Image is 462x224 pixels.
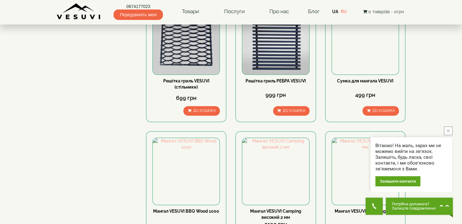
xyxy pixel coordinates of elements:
span: Передзвоніть мені [114,9,163,20]
span: 0 товар(ів) - 0грн [368,9,404,14]
button: Get Call button [366,198,383,215]
a: UA [332,9,338,14]
div: Вітаємо! На жаль, зараз ми не можемо вийти на зв'язок. Залишіть, будь ласка, свої контакти, і ми ... [375,143,447,172]
img: Завод VESUVI [57,3,101,20]
button: До кошика [362,106,399,116]
div: Залишити контакти [375,176,420,186]
div: 999 грн [242,91,309,99]
img: Мангал VESUVI Camping високий 2 мм [242,138,309,205]
a: Решітка гриль РЕБРА VESUVI [246,78,306,83]
a: Мангал VESUVI Camping 3 мм [335,209,396,214]
img: Сумка для мангала VESUVI [332,7,399,74]
a: Блог [308,8,319,14]
a: Мангал VESUVI Camping високий 2 мм [250,209,301,220]
a: RU [341,9,347,14]
a: Послуги [218,5,250,19]
img: Мангал VESUVI Camping 3 мм [332,138,399,205]
span: До кошика [283,108,305,113]
div: 499 грн [332,91,399,99]
button: close button [444,127,453,135]
span: Потрібна допомога? [392,202,436,206]
a: Сумка для мангала VESUVI [337,78,393,83]
a: Решітка гриль VESUVI (стільники) [163,78,209,89]
img: Решітка гриль VESUVI (стільники) [153,7,220,74]
div: 699 грн [152,94,220,102]
a: Про нас [263,5,295,19]
a: Мангал VESUVI BBQ Wood 1000 [153,209,219,214]
button: До кошика [183,106,220,116]
a: 0674177023 [114,3,163,9]
a: Товари [176,5,205,19]
button: Chat button [386,198,453,215]
img: Решітка гриль РЕБРА VESUVI [242,7,309,74]
button: До кошика [273,106,310,116]
span: До кошика [372,108,395,113]
span: До кошика [193,108,216,113]
span: Залиште повідомлення [392,206,436,211]
img: Мангал VESUVI BBQ Wood 1000 [153,138,220,205]
button: 0 товар(ів) - 0грн [361,8,405,15]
